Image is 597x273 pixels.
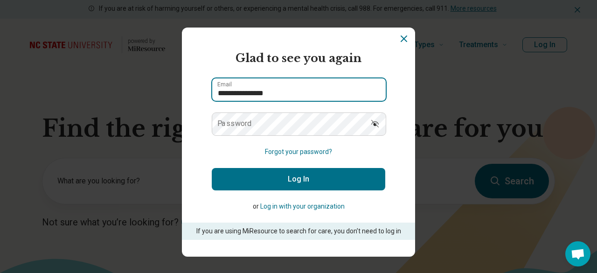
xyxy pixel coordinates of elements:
[212,168,385,190] button: Log In
[217,120,252,127] label: Password
[365,112,385,135] button: Show password
[260,202,345,211] button: Log in with your organization
[182,28,415,257] section: Login Dialog
[195,226,402,236] p: If you are using MiResource to search for care, you don’t need to log in
[217,82,232,87] label: Email
[212,202,385,211] p: or
[265,147,332,157] button: Forgot your password?
[398,33,410,44] button: Dismiss
[212,50,385,67] h2: Glad to see you again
